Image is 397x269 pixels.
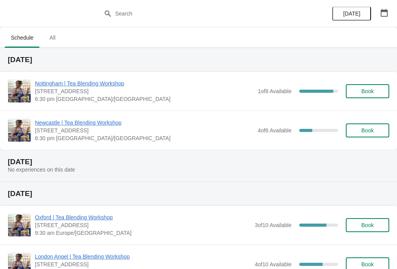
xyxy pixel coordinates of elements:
span: 6:30 pm [GEOGRAPHIC_DATA]/[GEOGRAPHIC_DATA] [35,134,254,142]
span: Oxford | Tea Blending Workshop [35,213,251,221]
img: Oxford | Tea Blending Workshop | 23 High Street, Oxford, OX1 4AH | 9:30 am Europe/London [8,214,31,236]
span: [STREET_ADDRESS] [35,260,251,268]
span: London Angel | Tea Blending Workshop [35,253,251,260]
img: Nottingham | Tea Blending Workshop | 24 Bridlesmith Gate, Nottingham NG1 2GQ, UK | 6:30 pm Europe... [8,80,31,102]
span: All [43,31,62,45]
button: Book [346,123,389,137]
span: 6:30 pm [GEOGRAPHIC_DATA]/[GEOGRAPHIC_DATA] [35,95,254,103]
h2: [DATE] [8,158,389,166]
span: 4 of 6 Available [258,127,292,134]
button: Book [346,218,389,232]
span: [DATE] [343,10,360,17]
span: 9:30 am Europe/[GEOGRAPHIC_DATA] [35,229,251,237]
span: 1 of 8 Available [258,88,292,94]
span: Newcastle | Tea Blending Workshop [35,119,254,127]
span: 3 of 10 Available [255,222,292,228]
span: [STREET_ADDRESS] [35,87,254,95]
button: [DATE] [332,7,371,21]
span: Book [361,261,374,267]
h2: [DATE] [8,56,389,64]
span: 4 of 10 Available [255,261,292,267]
span: [STREET_ADDRESS] [35,221,251,229]
h2: [DATE] [8,190,389,198]
span: Book [361,88,374,94]
span: Book [361,222,374,228]
span: Schedule [5,31,40,45]
button: Book [346,84,389,98]
span: Book [361,127,374,134]
input: Search [115,7,298,21]
span: [STREET_ADDRESS] [35,127,254,134]
span: No experiences on this date [8,167,75,173]
span: Nottingham | Tea Blending Workshop [35,80,254,87]
img: Newcastle | Tea Blending Workshop | 123 Grainger Street, Newcastle upon Tyne, NE1 5AE | 6:30 pm E... [8,119,31,142]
